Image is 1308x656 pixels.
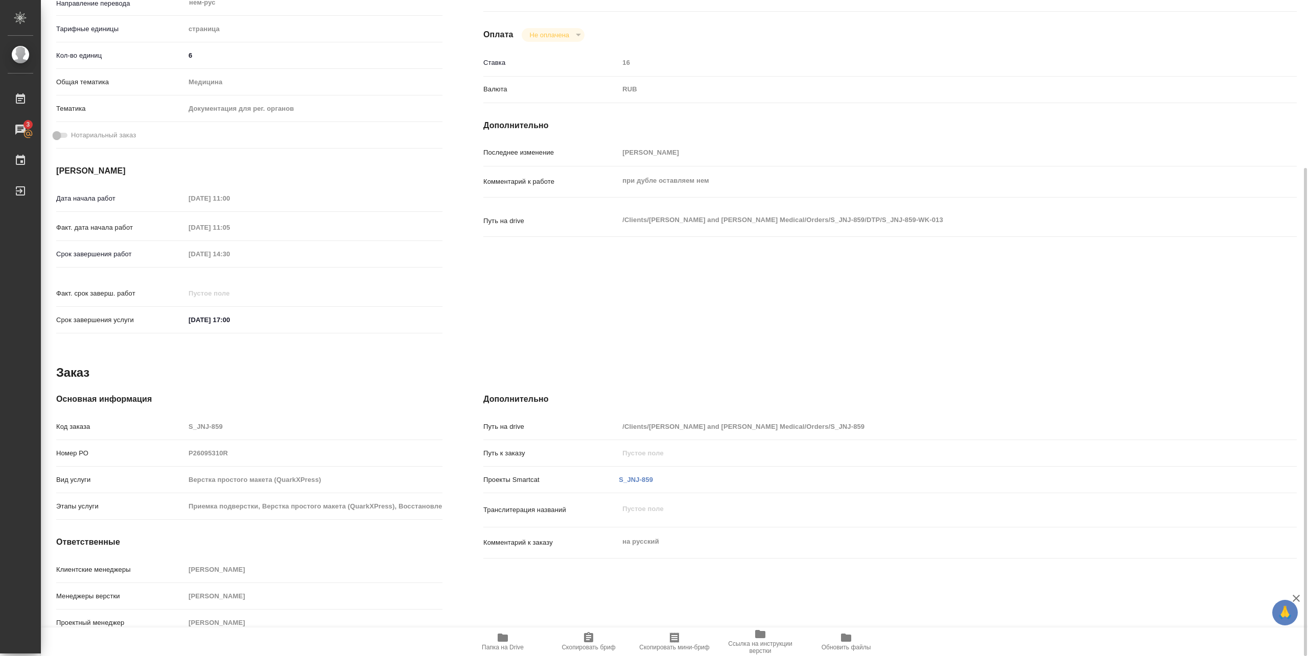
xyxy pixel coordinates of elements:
p: Валюта [483,84,619,94]
textarea: на русский [619,533,1229,550]
p: Транслитерация названий [483,505,619,515]
button: 🙏 [1272,600,1298,625]
span: 3 [20,119,36,130]
h2: Заказ [56,365,89,381]
div: страница [185,20,442,38]
p: Дата начала работ [56,193,185,204]
input: Пустое поле [185,562,442,577]
input: ✎ Введи что-нибудь [185,48,442,63]
p: Ставка [483,58,619,68]
p: Срок завершения работ [56,249,185,259]
button: Папка на Drive [460,627,546,656]
input: Пустое поле [185,499,442,514]
span: Ссылка на инструкции верстки [723,640,797,654]
p: Тарифные единицы [56,24,185,34]
p: Комментарий к заказу [483,538,619,548]
p: Этапы услуги [56,501,185,512]
input: ✎ Введи что-нибудь [185,312,274,327]
input: Пустое поле [619,55,1229,70]
p: Проектный менеджер [56,618,185,628]
button: Не оплачена [527,31,572,39]
p: Путь на drive [483,216,619,226]
input: Пустое поле [185,446,442,460]
input: Пустое поле [619,145,1229,160]
input: Пустое поле [185,472,442,487]
button: Ссылка на инструкции верстки [717,627,803,656]
div: Документация для рег. органов [185,100,442,117]
p: Тематика [56,104,185,114]
span: 🙏 [1276,602,1294,623]
div: Не оплачена [522,28,585,42]
input: Пустое поле [185,286,274,301]
h4: [PERSON_NAME] [56,165,442,177]
button: Скопировать бриф [546,627,632,656]
p: Путь на drive [483,422,619,432]
textarea: при дубле оставляем нем [619,172,1229,189]
p: Проекты Smartcat [483,475,619,485]
div: Медицина [185,74,442,91]
h4: Основная информация [56,393,442,405]
input: Пустое поле [185,191,274,206]
h4: Дополнительно [483,393,1297,405]
button: Обновить файлы [803,627,889,656]
a: S_JNJ-859 [619,476,653,483]
h4: Ответственные [56,536,442,548]
p: Вид услуги [56,475,185,485]
p: Кол-во единиц [56,51,185,61]
textarea: /Clients/[PERSON_NAME] and [PERSON_NAME] Medical/Orders/S_JNJ-859/DTP/S_JNJ-859-WK-013 [619,211,1229,229]
p: Номер РО [56,448,185,458]
button: Скопировать мини-бриф [632,627,717,656]
p: Путь к заказу [483,448,619,458]
span: Папка на Drive [482,644,524,651]
p: Менеджеры верстки [56,591,185,601]
a: 3 [3,117,38,142]
input: Пустое поле [185,247,274,261]
p: Срок завершения услуги [56,315,185,325]
div: RUB [619,81,1229,98]
span: Скопировать бриф [562,644,615,651]
p: Общая тематика [56,77,185,87]
h4: Оплата [483,29,513,41]
span: Обновить файлы [822,644,871,651]
p: Факт. срок заверш. работ [56,288,185,299]
input: Пустое поле [619,446,1229,460]
input: Пустое поле [185,589,442,603]
input: Пустое поле [185,419,442,434]
p: Комментарий к работе [483,177,619,187]
p: Клиентские менеджеры [56,565,185,575]
span: Скопировать мини-бриф [639,644,709,651]
input: Пустое поле [185,615,442,630]
input: Пустое поле [185,220,274,235]
span: Нотариальный заказ [71,130,136,140]
p: Последнее изменение [483,148,619,158]
h4: Дополнительно [483,119,1297,132]
p: Код заказа [56,422,185,432]
p: Факт. дата начала работ [56,223,185,233]
input: Пустое поле [619,419,1229,434]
